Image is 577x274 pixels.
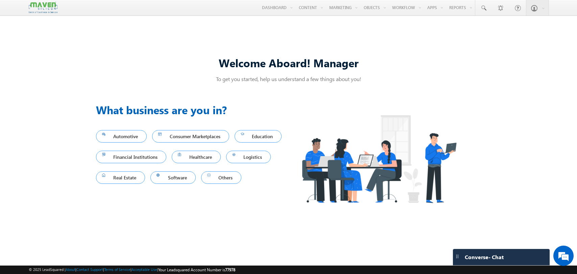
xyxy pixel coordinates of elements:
h3: What business are you in? [96,102,289,118]
span: © 2025 LeadSquared | | | | | [29,267,235,273]
span: Others [207,173,236,182]
span: Automotive [102,132,141,141]
span: Converse - Chat [465,254,504,260]
span: Your Leadsquared Account Number is [158,267,235,272]
img: Custom Logo [29,2,57,14]
span: Real Estate [102,173,139,182]
a: About [66,267,75,272]
span: 77978 [225,267,235,272]
p: To get you started, help us understand a few things about you! [96,75,481,82]
span: Consumer Marketplaces [158,132,223,141]
img: carter-drag [455,254,460,259]
div: Welcome Aboard! Manager [96,55,481,70]
span: Logistics [232,152,265,161]
span: Healthcare [178,152,215,161]
span: Software [157,173,190,182]
a: Terms of Service [104,267,130,272]
img: Industry.png [289,102,469,216]
span: Education [241,132,276,141]
a: Acceptable Use [131,267,157,272]
a: Contact Support [76,267,103,272]
span: Financial Institutions [102,152,161,161]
